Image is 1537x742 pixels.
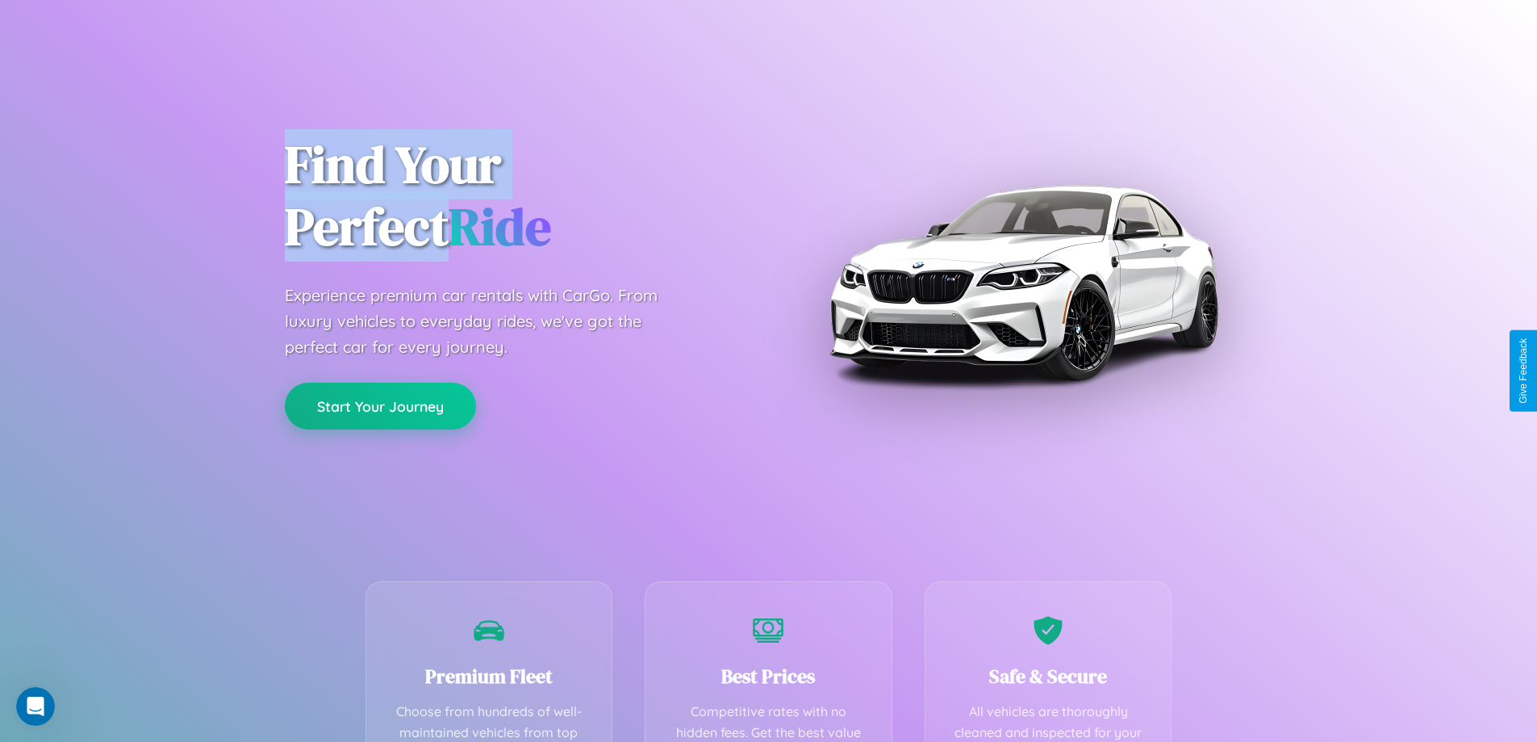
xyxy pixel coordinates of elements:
p: Experience premium car rentals with CarGo. From luxury vehicles to everyday rides, we've got the ... [285,283,688,360]
h3: Best Prices [670,663,867,690]
iframe: Intercom live chat [16,687,55,726]
h3: Safe & Secure [950,663,1147,690]
span: Ride [449,191,551,262]
div: Give Feedback [1518,338,1529,404]
button: Start Your Journey [285,383,476,430]
h1: Find Your Perfect [285,134,745,258]
img: Premium BMW car rental vehicle [821,81,1225,484]
h3: Premium Fleet [391,663,588,690]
